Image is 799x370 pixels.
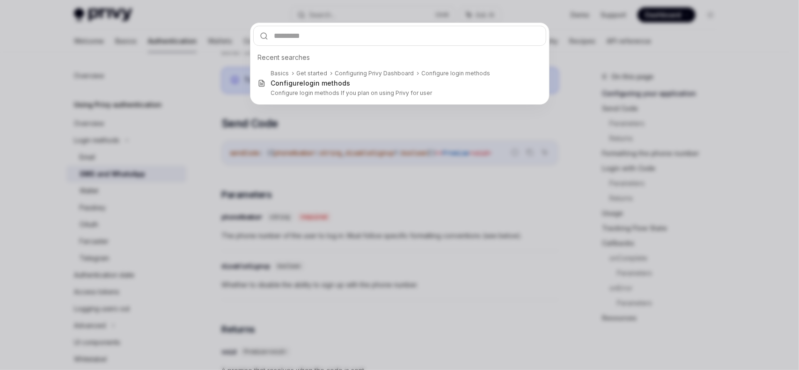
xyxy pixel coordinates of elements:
p: Configure login methods If you plan on using Privy for user [271,89,527,97]
div: Configuring Privy Dashboard [335,70,414,77]
div: Get started [297,70,328,77]
b: login method [304,79,347,87]
div: Configure login methods [422,70,491,77]
div: Basics [271,70,289,77]
span: Recent searches [258,53,310,62]
div: Configure s [271,79,351,87]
